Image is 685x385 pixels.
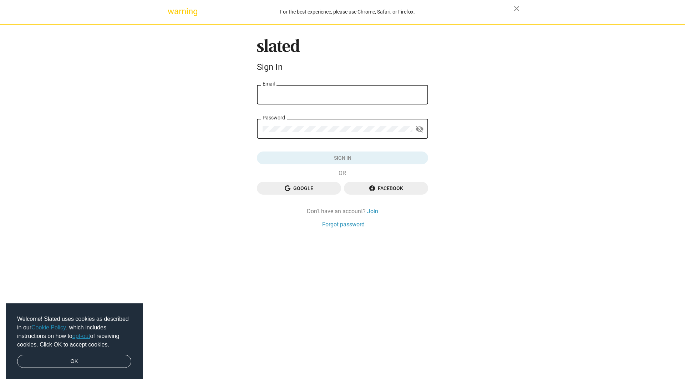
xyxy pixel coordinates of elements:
a: Forgot password [322,221,365,228]
mat-icon: visibility_off [415,124,424,135]
span: Facebook [350,182,422,195]
span: Welcome! Slated uses cookies as described in our , which includes instructions on how to of recei... [17,315,131,349]
a: dismiss cookie message [17,355,131,368]
sl-branding: Sign In [257,39,428,75]
a: Cookie Policy [31,324,66,330]
button: Show password [412,122,427,137]
div: Don't have an account? [257,207,428,215]
button: Google [257,182,341,195]
mat-icon: warning [168,7,176,16]
mat-icon: close [512,4,521,13]
div: Sign In [257,62,428,72]
div: cookieconsent [6,303,143,380]
button: Facebook [344,182,428,195]
a: opt-out [72,333,90,339]
span: Google [263,182,335,195]
a: Join [367,207,378,215]
div: For the best experience, please use Chrome, Safari, or Firefox. [181,7,514,17]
